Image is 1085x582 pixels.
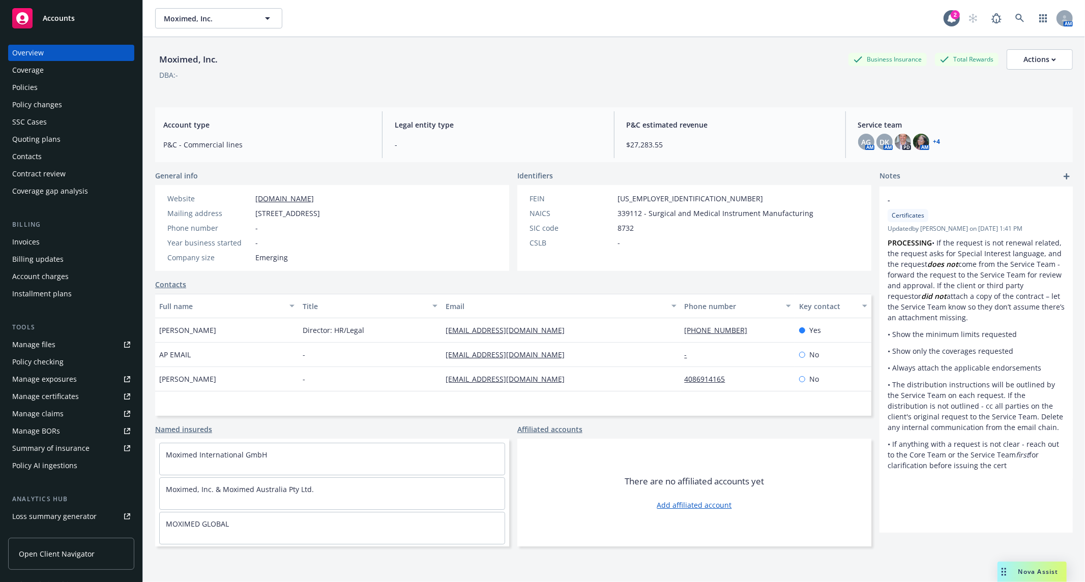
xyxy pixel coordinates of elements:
[255,194,314,203] a: [DOMAIN_NAME]
[1061,170,1073,182] a: add
[12,234,40,250] div: Invoices
[1016,450,1029,460] em: first
[888,346,1065,356] p: • Show only the coverages requested
[12,251,64,267] div: Billing updates
[12,268,69,285] div: Account charges
[879,170,900,182] span: Notes
[12,62,44,78] div: Coverage
[517,170,553,181] span: Identifiers
[12,406,64,422] div: Manage claims
[8,322,134,332] div: Tools
[12,97,62,113] div: Policy changes
[517,424,582,435] a: Affiliated accounts
[1018,567,1059,576] span: Nova Assist
[8,62,134,78] a: Coverage
[8,494,134,504] div: Analytics hub
[8,457,134,474] a: Policy AI ingestions
[888,329,1065,340] p: • Show the minimum limits requested
[442,294,680,318] button: Email
[530,237,613,248] div: CSLB
[8,508,134,525] a: Loss summary generator
[888,237,1065,323] p: • If the request is not renewal related, the request asks for Special Interest language, and the ...
[657,500,732,510] a: Add affiliated account
[1007,49,1073,70] button: Actions
[888,439,1065,471] p: • If anything with a request is not clear - reach out to the Core Team or the Service Team for cl...
[8,166,134,182] a: Contract review
[166,519,229,529] a: MOXIMED GLOBAL
[618,193,763,204] span: [US_EMPLOYER_IDENTIFICATION_NUMBER]
[8,234,134,250] a: Invoices
[12,388,79,405] div: Manage certificates
[167,208,251,219] div: Mailing address
[685,325,756,335] a: [PHONE_NUMBER]
[809,325,821,335] span: Yes
[913,134,929,150] img: photo
[8,114,134,130] a: SSC Cases
[299,294,442,318] button: Title
[858,119,1065,130] span: Service team
[681,294,795,318] button: Phone number
[163,139,370,150] span: P&C - Commercial lines
[164,13,252,24] span: Moximed, Inc.
[8,220,134,230] div: Billing
[12,457,77,474] div: Policy AI ingestions
[155,279,186,290] a: Contacts
[888,362,1065,373] p: • Always attach the applicable endorsements
[12,166,66,182] div: Contract review
[627,139,833,150] span: $27,283.55
[888,379,1065,433] p: • The distribution instructions will be outlined by the Service Team on each request. If the dist...
[618,237,620,248] span: -
[8,97,134,113] a: Policy changes
[8,336,134,353] a: Manage files
[879,187,1073,479] div: -CertificatesUpdatedby [PERSON_NAME] on [DATE] 1:41 PMPROCESSING• If the request is not renewal r...
[8,354,134,370] a: Policy checking
[809,374,819,384] span: No
[998,562,1010,582] div: Drag to move
[446,301,665,312] div: Email
[12,371,77,387] div: Manage exposures
[986,8,1007,28] a: Report a Bug
[255,252,288,263] span: Emerging
[155,8,282,28] button: Moximed, Inc.
[809,349,819,360] span: No
[625,475,764,487] span: There are no affiliated accounts yet
[530,223,613,233] div: SIC code
[159,374,216,384] span: [PERSON_NAME]
[159,349,191,360] span: AP EMAIL
[8,388,134,405] a: Manage certificates
[166,484,314,494] a: Moximed, Inc. & Moximed Australia Pty Ltd.
[159,301,283,312] div: Full name
[167,252,251,263] div: Company size
[1033,8,1053,28] a: Switch app
[8,371,134,387] a: Manage exposures
[1023,50,1056,69] div: Actions
[795,294,871,318] button: Key contact
[155,424,212,435] a: Named insureds
[935,53,999,66] div: Total Rewards
[43,14,75,22] span: Accounts
[8,251,134,267] a: Billing updates
[12,336,55,353] div: Manage files
[12,79,38,96] div: Policies
[155,53,222,66] div: Moximed, Inc.
[255,223,258,233] span: -
[12,286,72,302] div: Installment plans
[167,237,251,248] div: Year business started
[12,148,42,165] div: Contacts
[163,119,370,130] span: Account type
[618,223,634,233] span: 8732
[167,223,251,233] div: Phone number
[446,350,573,359] a: [EMAIL_ADDRESS][DOMAIN_NAME]
[927,259,958,269] em: does not
[395,139,601,150] span: -
[446,374,573,384] a: [EMAIL_ADDRESS][DOMAIN_NAME]
[685,301,780,312] div: Phone number
[618,208,813,219] span: 339112 - Surgical and Medical Instrument Manufacturing
[12,183,88,199] div: Coverage gap analysis
[8,4,134,33] a: Accounts
[685,374,734,384] a: 4086914165
[892,211,924,220] span: Certificates
[12,354,64,370] div: Policy checking
[8,286,134,302] a: Installment plans
[12,45,44,61] div: Overview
